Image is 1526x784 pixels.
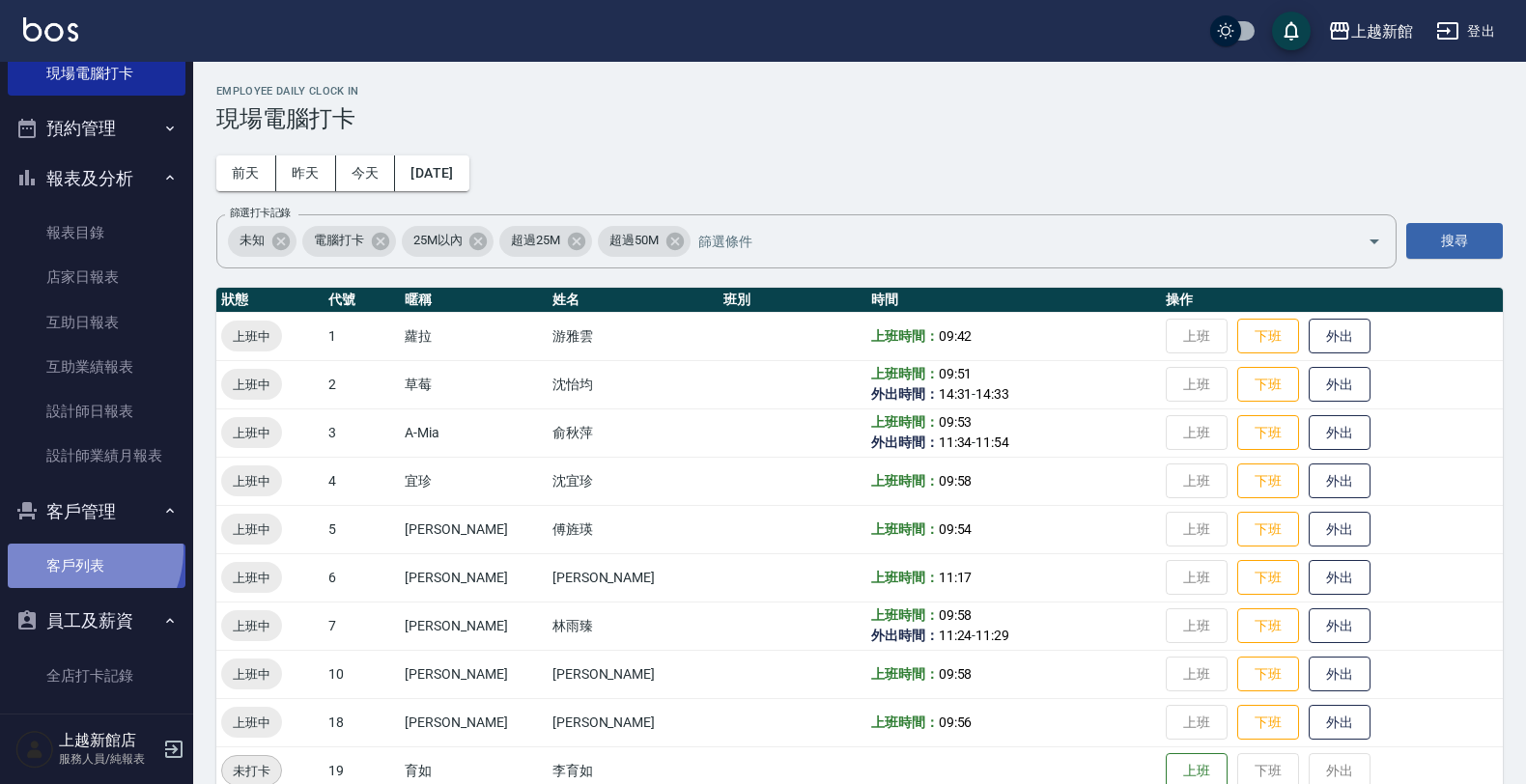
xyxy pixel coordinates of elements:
th: 班別 [719,288,866,313]
b: 上班時間： [871,328,939,344]
span: 09:56 [939,714,973,730]
td: [PERSON_NAME] [548,650,720,698]
h5: 上越新館店 [59,731,157,750]
div: 超過50M [598,226,691,257]
th: 狀態 [216,288,324,313]
a: 互助業績報表 [8,345,185,389]
span: 11:54 [975,434,1009,450]
td: 4 [324,457,400,505]
b: 上班時間： [871,414,939,430]
td: 俞秋萍 [548,408,720,457]
div: 超過25M [499,226,592,257]
span: 09:58 [939,473,973,489]
span: 14:31 [939,386,973,402]
button: 外出 [1309,657,1371,692]
td: - [866,602,1161,650]
span: 上班中 [221,423,282,443]
td: 沈怡均 [548,360,720,408]
span: 未打卡 [222,761,281,781]
td: 游雅雲 [548,312,720,360]
button: 外出 [1309,319,1371,354]
button: 預約管理 [8,103,185,154]
td: [PERSON_NAME] [548,553,720,602]
button: 今天 [336,155,396,191]
span: 09:58 [939,666,973,682]
span: 09:58 [939,607,973,623]
th: 操作 [1161,288,1503,313]
b: 上班時間： [871,607,939,623]
span: 11:17 [939,570,973,585]
span: 09:51 [939,366,973,381]
td: 林雨臻 [548,602,720,650]
a: 店家日報表 [8,255,185,299]
span: 未知 [228,231,276,250]
td: 10 [324,650,400,698]
span: 超過50M [598,231,670,250]
span: 14:33 [975,386,1009,402]
button: 登出 [1428,14,1503,49]
h2: Employee Daily Clock In [216,85,1503,98]
button: 外出 [1309,560,1371,596]
span: 11:24 [939,628,973,643]
td: - [866,360,1161,408]
td: 宜珍 [400,457,548,505]
td: [PERSON_NAME] [400,602,548,650]
span: 上班中 [221,568,282,588]
button: [DATE] [395,155,468,191]
b: 上班時間： [871,714,939,730]
a: 現場電腦打卡 [8,51,185,96]
a: 設計師日報表 [8,389,185,434]
td: [PERSON_NAME] [400,650,548,698]
a: 客戶列表 [8,544,185,588]
input: 篩選條件 [693,224,1334,258]
div: 電腦打卡 [302,226,396,257]
td: 3 [324,408,400,457]
td: [PERSON_NAME] [400,505,548,553]
button: 下班 [1237,608,1299,644]
a: 設計師業績月報表 [8,434,185,478]
b: 上班時間： [871,666,939,682]
b: 上班時間： [871,521,939,537]
p: 服務人員/純報表 [59,750,157,768]
div: 25M以內 [402,226,495,257]
td: 1 [324,312,400,360]
b: 上班時間： [871,570,939,585]
button: Open [1359,226,1390,257]
a: 互助日報表 [8,300,185,345]
th: 代號 [324,288,400,313]
b: 外出時間： [871,386,939,402]
button: 外出 [1309,512,1371,547]
span: 上班中 [221,326,282,347]
span: 上班中 [221,471,282,491]
span: 09:53 [939,414,973,430]
button: 下班 [1237,319,1299,354]
button: 昨天 [276,155,336,191]
td: 5 [324,505,400,553]
td: 傅旌瑛 [548,505,720,553]
span: 上班中 [221,519,282,540]
td: 2 [324,360,400,408]
button: 搜尋 [1406,223,1503,259]
span: 11:34 [939,434,973,450]
span: 上班中 [221,375,282,395]
button: 下班 [1237,657,1299,692]
a: 全店打卡記錄 [8,654,185,698]
button: save [1272,12,1311,50]
td: 沈宜珍 [548,457,720,505]
span: 11:29 [975,628,1009,643]
button: 下班 [1237,560,1299,596]
b: 上班時間： [871,473,939,489]
button: 下班 [1237,415,1299,451]
a: 報表目錄 [8,210,185,255]
td: 蘿拉 [400,312,548,360]
div: 未知 [228,226,297,257]
td: [PERSON_NAME] [400,698,548,746]
td: - [866,408,1161,457]
button: 下班 [1237,463,1299,499]
span: 電腦打卡 [302,231,376,250]
td: [PERSON_NAME] [400,553,548,602]
button: 員工及薪資 [8,596,185,646]
td: 草莓 [400,360,548,408]
td: 18 [324,698,400,746]
img: Person [15,730,54,769]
